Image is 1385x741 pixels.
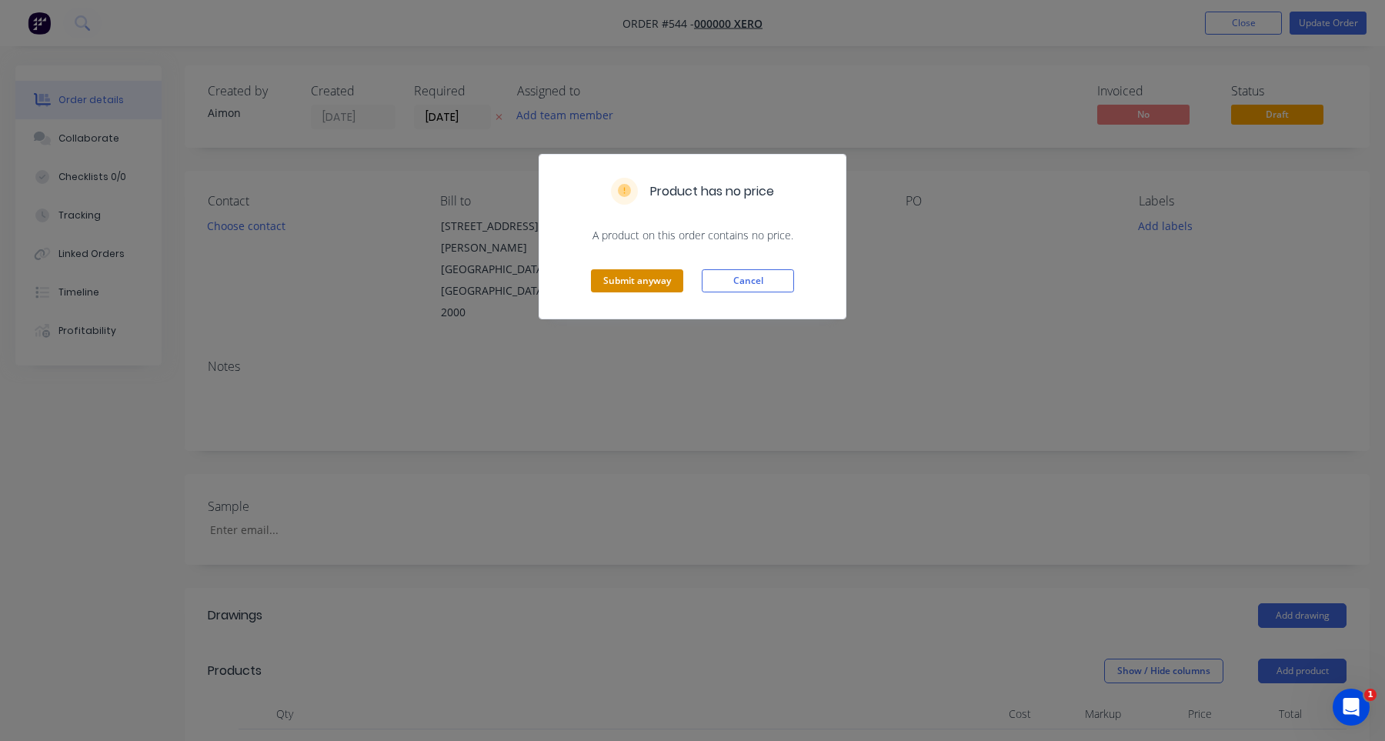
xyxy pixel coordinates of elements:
button: Cancel [702,269,794,292]
span: A product on this order contains no price. [558,228,827,243]
span: 1 [1364,689,1377,701]
button: Submit anyway [591,269,683,292]
h5: Product has no price [650,182,774,201]
iframe: Intercom live chat [1333,689,1370,726]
